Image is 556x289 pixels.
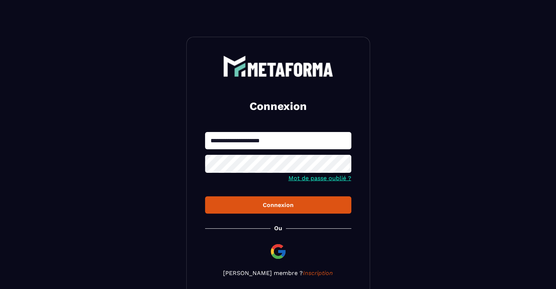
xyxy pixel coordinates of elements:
a: logo [205,56,351,77]
img: logo [223,56,333,77]
a: Mot de passe oublié ? [288,175,351,182]
div: Connexion [211,201,345,208]
h2: Connexion [214,99,342,114]
p: [PERSON_NAME] membre ? [205,270,351,276]
img: google [269,243,287,260]
p: Ou [274,225,282,232]
a: Inscription [303,270,333,276]
button: Connexion [205,196,351,214]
